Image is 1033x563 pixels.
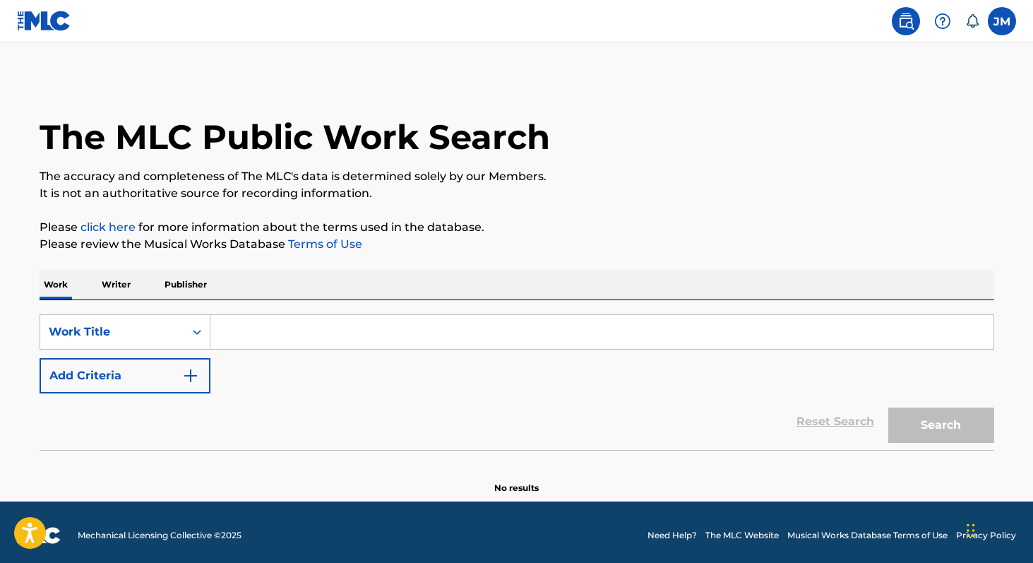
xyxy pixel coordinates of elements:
[988,7,1016,35] div: User Menu
[40,270,72,300] p: Work
[97,270,135,300] p: Writer
[705,529,779,542] a: The MLC Website
[80,220,136,234] a: click here
[285,237,362,251] a: Terms of Use
[78,529,241,542] span: Mechanical Licensing Collective © 2025
[897,13,914,30] img: search
[40,314,994,450] form: Search Form
[787,529,948,542] a: Musical Works Database Terms of Use
[494,465,539,494] p: No results
[892,7,920,35] a: Public Search
[17,11,71,31] img: MLC Logo
[160,270,211,300] p: Publisher
[40,116,550,158] h1: The MLC Public Work Search
[40,219,994,236] p: Please for more information about the terms used in the database.
[993,359,1033,473] iframe: Resource Center
[965,14,979,28] div: Notifications
[647,529,697,542] a: Need Help?
[956,529,1016,542] a: Privacy Policy
[934,13,951,30] img: help
[967,509,975,552] div: Drag
[40,185,994,202] p: It is not an authoritative source for recording information.
[962,495,1033,563] iframe: Chat Widget
[40,236,994,253] p: Please review the Musical Works Database
[928,7,957,35] div: Help
[182,367,199,384] img: 9d2ae6d4665cec9f34b9.svg
[40,358,210,393] button: Add Criteria
[49,324,176,340] div: Work Title
[40,168,994,185] p: The accuracy and completeness of The MLC's data is determined solely by our Members.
